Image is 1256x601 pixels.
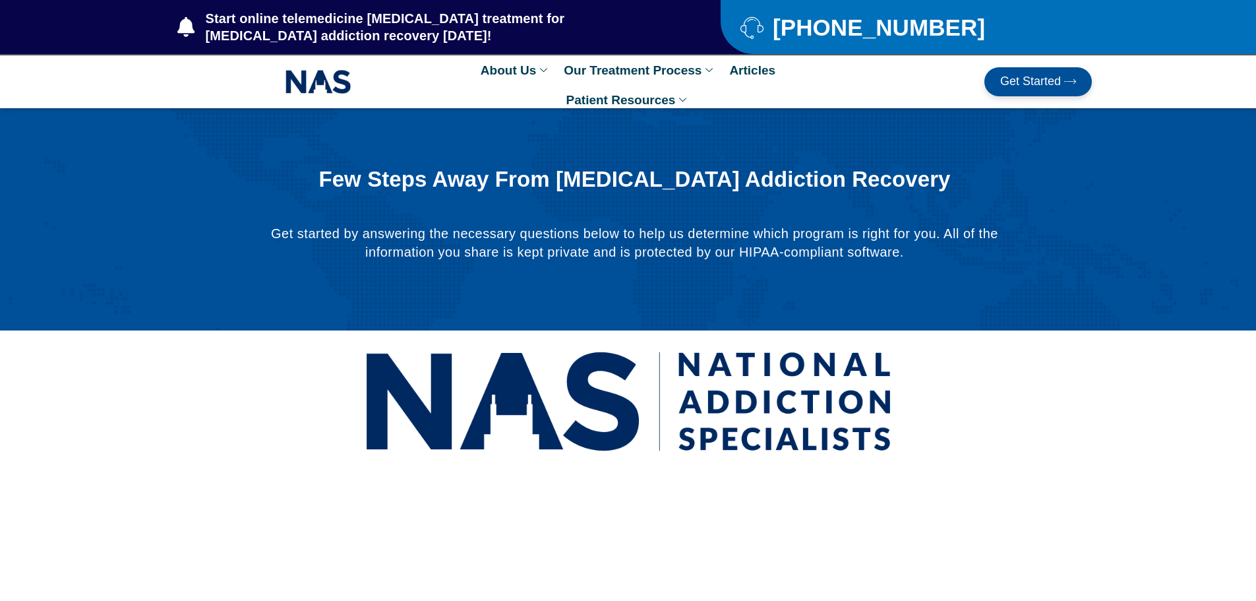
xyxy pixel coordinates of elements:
[560,85,697,115] a: Patient Resources
[740,16,1059,39] a: [PHONE_NUMBER]
[365,337,892,466] img: National Addiction Specialists
[177,10,668,44] a: Start online telemedicine [MEDICAL_DATA] treatment for [MEDICAL_DATA] addiction recovery [DATE]!
[1000,75,1061,88] span: Get Started
[474,55,557,85] a: About Us
[202,10,669,44] span: Start online telemedicine [MEDICAL_DATA] treatment for [MEDICAL_DATA] addiction recovery [DATE]!
[723,55,782,85] a: Articles
[984,67,1092,96] a: Get Started
[270,224,999,261] p: Get started by answering the necessary questions below to help us determine which program is righ...
[285,67,351,97] img: NAS_email_signature-removebg-preview.png
[303,168,966,191] h1: Few Steps Away From [MEDICAL_DATA] Addiction Recovery
[769,19,985,36] span: [PHONE_NUMBER]
[557,55,723,85] a: Our Treatment Process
